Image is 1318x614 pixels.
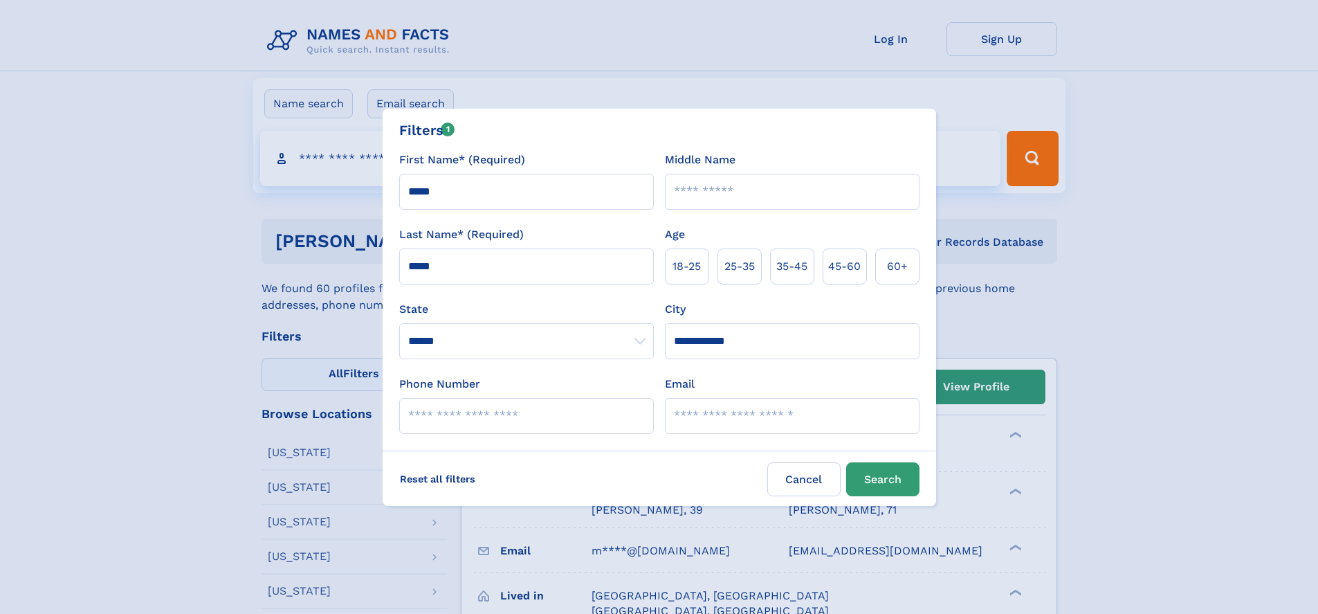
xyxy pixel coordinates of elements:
label: Age [665,226,685,243]
span: 25‑35 [724,258,755,275]
label: City [665,301,686,318]
label: Cancel [767,462,841,496]
span: 35‑45 [776,258,807,275]
label: Reset all filters [391,462,484,496]
span: 18‑25 [672,258,701,275]
label: Phone Number [399,376,480,392]
div: Filters [399,120,455,141]
label: State [399,301,654,318]
label: Last Name* (Required) [399,226,524,243]
button: Search [846,462,919,496]
label: Email [665,376,695,392]
label: First Name* (Required) [399,152,525,168]
span: 45‑60 [828,258,861,275]
span: 60+ [887,258,908,275]
label: Middle Name [665,152,735,168]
